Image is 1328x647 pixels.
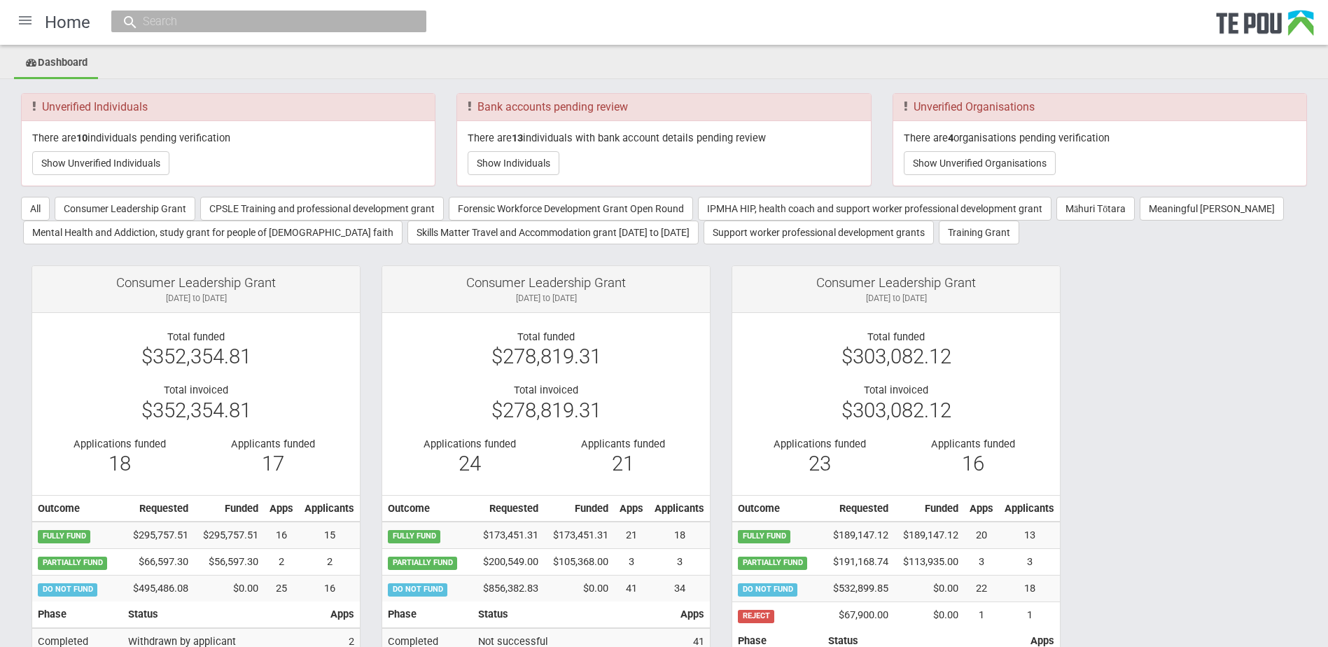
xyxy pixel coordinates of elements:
[894,576,964,602] td: $0.00
[43,350,349,363] div: $352,354.81
[743,331,1049,343] div: Total funded
[264,495,299,522] th: Apps
[393,331,699,343] div: Total funded
[743,350,1049,363] div: $303,082.12
[471,576,544,601] td: $856,382.83
[123,601,325,628] th: Status
[698,197,1051,221] button: IPMHA HIP, health coach and support worker professional development grant
[382,601,473,628] th: Phase
[649,549,710,576] td: 3
[649,495,710,522] th: Applicants
[393,277,699,289] div: Consumer Leadership Grant
[738,610,774,622] span: REJECT
[471,495,544,522] th: Requested
[939,221,1019,244] button: Training Grant
[76,132,88,144] b: 10
[139,14,385,29] input: Search
[544,549,614,576] td: $105,368.00
[403,438,536,450] div: Applications funded
[32,601,123,628] th: Phase
[753,457,886,470] div: 23
[407,221,699,244] button: Skills Matter Travel and Accommodation grant [DATE] to [DATE]
[468,151,559,175] button: Show Individuals
[388,557,457,569] span: PARTIALLY FUND
[821,549,894,576] td: $191,168.74
[964,602,999,628] td: 1
[32,132,424,144] p: There are individuals pending verification
[999,522,1060,548] td: 13
[32,101,424,113] h3: Unverified Individuals
[743,292,1049,305] div: [DATE] to [DATE]
[907,457,1039,470] div: 16
[449,197,693,221] button: Forensic Workforce Development Grant Open Round
[1140,197,1284,221] button: Meaningful [PERSON_NAME]
[388,583,447,596] span: DO NOT FUND
[121,522,194,548] td: $295,757.51
[544,522,614,548] td: $173,451.31
[473,601,675,628] th: Status
[649,576,710,601] td: 34
[738,583,797,596] span: DO NOT FUND
[821,522,894,548] td: $189,147.12
[264,549,299,576] td: 2
[468,132,860,144] p: There are individuals with bank account details pending review
[964,522,999,548] td: 20
[894,549,964,576] td: $113,935.00
[738,530,790,543] span: FULLY FUND
[907,438,1039,450] div: Applicants funded
[207,457,339,470] div: 17
[14,48,98,79] a: Dashboard
[194,549,264,576] td: $56,597.30
[471,522,544,548] td: $173,451.31
[743,404,1049,417] div: $303,082.12
[544,495,614,522] th: Funded
[999,576,1060,602] td: 18
[264,576,299,601] td: 25
[299,522,360,548] td: 15
[999,602,1060,628] td: 1
[403,457,536,470] div: 24
[388,530,440,543] span: FULLY FUND
[999,549,1060,576] td: 3
[512,132,523,144] b: 13
[55,197,195,221] button: Consumer Leadership Grant
[38,557,107,569] span: PARTIALLY FUND
[614,576,649,601] td: 41
[53,438,186,450] div: Applications funded
[23,221,403,244] button: Mental Health and Addiction, study grant for people of [DEMOGRAPHIC_DATA] faith
[43,277,349,289] div: Consumer Leadership Grant
[38,583,97,596] span: DO NOT FUND
[471,549,544,576] td: $200,549.00
[557,438,689,450] div: Applicants funded
[999,495,1060,522] th: Applicants
[264,522,299,548] td: 16
[325,601,360,628] th: Apps
[649,522,710,548] td: 18
[393,350,699,363] div: $278,819.31
[393,292,699,305] div: [DATE] to [DATE]
[821,602,894,628] td: $67,900.00
[32,151,169,175] button: Show Unverified Individuals
[904,101,1296,113] h3: Unverified Organisations
[121,576,194,601] td: $495,486.08
[738,557,807,569] span: PARTIALLY FUND
[194,522,264,548] td: $295,757.51
[299,495,360,522] th: Applicants
[43,331,349,343] div: Total funded
[753,438,886,450] div: Applications funded
[948,132,953,144] b: 4
[614,495,649,522] th: Apps
[299,576,360,601] td: 16
[743,277,1049,289] div: Consumer Leadership Grant
[43,292,349,305] div: [DATE] to [DATE]
[393,384,699,396] div: Total invoiced
[21,197,50,221] button: All
[468,101,860,113] h3: Bank accounts pending review
[704,221,934,244] button: Support worker professional development grants
[53,457,186,470] div: 18
[732,495,821,522] th: Outcome
[1056,197,1135,221] button: Māhuri Tōtara
[904,151,1056,175] button: Show Unverified Organisations
[821,495,894,522] th: Requested
[194,495,264,522] th: Funded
